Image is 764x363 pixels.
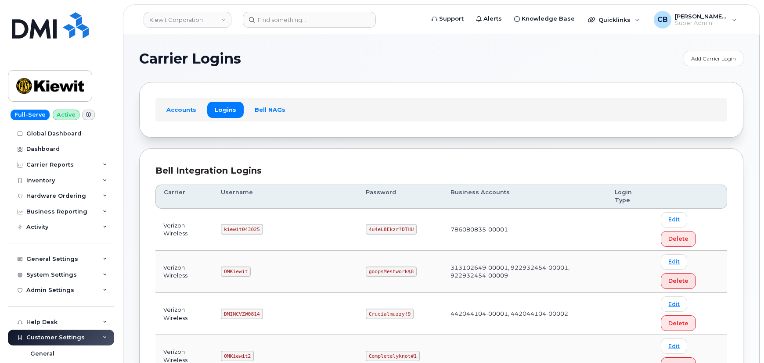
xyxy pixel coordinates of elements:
th: Business Accounts [443,185,607,209]
th: Carrier [155,185,213,209]
a: Logins [207,102,244,117]
th: Password [358,185,443,209]
code: kiewit043025 [221,224,263,235]
th: Username [213,185,358,209]
a: Edit [661,338,687,354]
a: Edit [661,296,687,312]
a: Add Carrier Login [684,51,743,66]
code: DMINCVZW0814 [221,309,263,319]
code: OMKiewit [221,267,251,277]
td: Verizon Wireless [155,209,213,251]
span: Carrier Logins [139,52,241,65]
td: 313102649-00001, 922932454-00001, 922932454-00009 [443,251,607,293]
button: Delete [661,231,696,247]
a: Edit [661,212,687,228]
a: Accounts [159,102,204,117]
td: 442044104-00001, 442044104-00002 [443,293,607,335]
span: Delete [668,319,688,327]
td: 786080835-00001 [443,209,607,251]
button: Delete [661,273,696,289]
th: Login Type [607,185,653,209]
iframe: Messenger Launcher [726,325,757,356]
span: Delete [668,277,688,285]
code: Completelyknot#1 [366,351,420,361]
a: Edit [661,254,687,270]
span: Delete [668,235,688,243]
div: Bell Integration Logins [155,164,727,177]
code: OMKiewit2 [221,351,254,361]
code: goopsMeshwork$8 [366,267,417,277]
code: 4u4eL8Ekzr?DTHU [366,224,417,235]
td: Verizon Wireless [155,251,213,293]
td: Verizon Wireless [155,293,213,335]
a: Bell NAGs [247,102,293,117]
button: Delete [661,315,696,331]
code: Crucialmuzzy!9 [366,309,414,319]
